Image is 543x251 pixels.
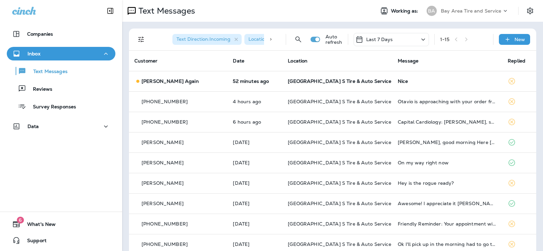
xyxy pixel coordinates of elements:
span: [GEOGRAPHIC_DATA] S Tire & Auto Service [288,241,391,247]
p: [PHONE_NUMBER] [142,119,188,125]
span: Working as: [391,8,420,14]
button: Filters [134,33,148,46]
p: Auto refresh [325,34,342,45]
p: Bay Area Tire and Service [441,8,502,14]
p: Reviews [26,86,52,93]
div: Location:[GEOGRAPHIC_DATA] S Tire & Auto Service [244,34,367,45]
button: Data [7,120,115,133]
div: Rick, good morning Here Mr Mendez, wonder if my wife can take today the 2011 Toyota Camry for oil... [398,140,497,145]
p: Sep 9, 2025 11:39 AM [233,201,277,206]
p: [PHONE_NUMBER] [142,99,188,104]
span: 6 [17,217,24,223]
button: Collapse Sidebar [101,4,120,18]
span: [GEOGRAPHIC_DATA] S Tire & Auto Service [288,78,391,84]
p: Sep 9, 2025 04:00 PM [233,180,277,186]
span: [GEOGRAPHIC_DATA] S Tire & Auto Service [288,160,391,166]
button: 6What's New [7,217,115,231]
span: [GEOGRAPHIC_DATA] S Tire & Auto Service [288,221,391,227]
div: Text Direction:Incoming [172,34,242,45]
p: [PERSON_NAME] [142,201,184,206]
p: Sep 9, 2025 07:31 AM [233,221,277,227]
div: BA [427,6,437,16]
div: Friendly Reminder: Your appointment with Bay Area Tire & Service - Gaithersburg is booked for Sep... [398,221,497,227]
div: Hey is the rogue ready? [398,180,497,186]
span: [GEOGRAPHIC_DATA] S Tire & Auto Service [288,119,391,125]
p: Sep 9, 2025 05:35 PM [233,160,277,165]
span: Location [288,58,307,64]
p: Sep 12, 2025 11:22 AM [233,99,277,104]
div: 1 - 15 [440,37,450,42]
p: [PERSON_NAME] [142,180,184,186]
span: [GEOGRAPHIC_DATA] S Tire & Auto Service [288,139,391,145]
p: [PERSON_NAME] [142,140,184,145]
button: Companies [7,27,115,41]
p: [PERSON_NAME] Again [142,78,199,84]
span: Message [398,58,418,64]
span: [GEOGRAPHIC_DATA] S Tire & Auto Service [288,200,391,207]
p: Text Messages [136,6,195,16]
div: Capital Cardiology: Richard, see you at 10:45am EDT on 9/12. Check in before your appointment: ht... [398,119,497,125]
p: New [514,37,525,42]
p: Inbox [27,51,40,56]
span: Support [20,238,46,246]
button: Search Messages [292,33,305,46]
div: Ok I'll pick up in the morning had to go to a job site [398,241,497,247]
button: Settings [524,5,536,17]
p: Companies [27,31,53,37]
span: Location : [GEOGRAPHIC_DATA] S Tire & Auto Service [248,36,371,42]
div: Nice [398,78,497,84]
p: Sep 10, 2025 08:01 AM [233,140,277,145]
button: Inbox [7,47,115,60]
span: [GEOGRAPHIC_DATA] S Tire & Auto Service [288,180,391,186]
button: Text Messages [7,64,115,78]
button: Survey Responses [7,99,115,113]
p: Sep 12, 2025 03:12 PM [233,78,277,84]
span: Text Direction : Incoming [176,36,230,42]
p: [PHONE_NUMBER] [142,241,188,247]
span: Customer [134,58,157,64]
p: [PHONE_NUMBER] [142,221,188,227]
p: Survey Responses [26,104,76,110]
button: Support [7,234,115,247]
span: [GEOGRAPHIC_DATA] S Tire & Auto Service [288,98,391,105]
span: Date [233,58,244,64]
p: Last 7 Days [366,37,393,42]
button: Reviews [7,82,115,96]
p: Data [27,124,39,129]
p: Sep 12, 2025 09:16 AM [233,119,277,125]
p: Sep 8, 2025 01:03 PM [233,241,277,247]
div: Awesome! I appreciate it Rick, ill be by around 4:30 with Teresa to pick up the car [398,201,497,206]
div: Otavio is approaching with your order from 1-800 Radiator. Your Dasher will hand the order to you. [398,99,497,104]
span: What's New [20,221,56,230]
p: [PERSON_NAME] [142,160,184,165]
p: Text Messages [26,69,68,75]
div: On my way right now [398,160,497,165]
span: Replied [508,58,525,64]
